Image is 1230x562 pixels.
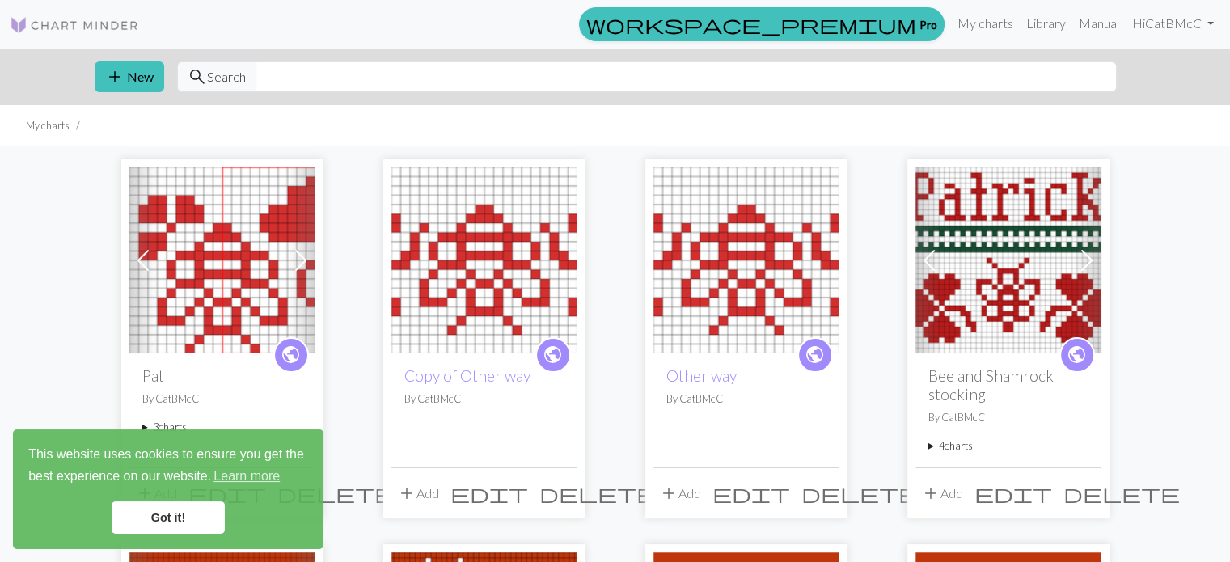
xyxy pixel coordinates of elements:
li: My charts [26,118,70,133]
button: Delete [1058,478,1186,509]
summary: 4charts [928,438,1088,454]
h2: Pat [142,366,302,385]
span: delete [277,482,394,505]
span: public [281,342,301,367]
span: edit [974,482,1052,505]
a: public [1059,337,1095,373]
a: Pat [129,251,315,266]
button: Add [915,478,969,509]
p: By CatBMcC [142,391,302,407]
button: Delete [272,478,399,509]
img: Pat [129,167,315,353]
span: public [805,342,825,367]
i: public [1067,339,1087,371]
a: dismiss cookie message [112,501,225,534]
a: Copy of Other way [404,366,530,385]
button: New [95,61,164,92]
h2: Bee and Shamrock stocking [928,366,1088,404]
a: Pro [579,7,945,41]
span: add [659,482,678,505]
img: Other way [391,167,577,353]
a: HiCatBMcC [1126,7,1220,40]
span: add [105,65,125,88]
span: edit [712,482,790,505]
span: delete [539,482,656,505]
span: public [543,342,563,367]
i: Edit [712,484,790,503]
span: delete [801,482,918,505]
a: Other way [666,366,737,385]
a: public [797,337,833,373]
i: public [281,339,301,371]
button: Edit [707,478,796,509]
a: Bee and Shamrock stocking [915,251,1101,266]
span: Search [207,67,246,87]
a: My charts [951,7,1020,40]
button: Add [653,478,707,509]
p: By CatBMcC [666,391,826,407]
i: public [805,339,825,371]
a: public [535,337,571,373]
i: Edit [974,484,1052,503]
button: Delete [796,478,924,509]
span: edit [450,482,528,505]
img: Other way [653,167,839,353]
button: Edit [445,478,534,509]
span: delete [1063,482,1180,505]
span: This website uses cookies to ensure you get the best experience on our website. [28,445,308,488]
a: public [273,337,309,373]
summary: 3charts [142,420,302,435]
i: public [543,339,563,371]
button: Add [391,478,445,509]
a: Manual [1072,7,1126,40]
i: Edit [450,484,528,503]
p: By CatBMcC [928,410,1088,425]
span: workspace_premium [586,13,916,36]
button: Delete [534,478,661,509]
a: Other way [653,251,839,266]
p: By CatBMcC [404,391,564,407]
a: Other way [391,251,577,266]
div: cookieconsent [13,429,323,549]
span: add [921,482,940,505]
a: Library [1020,7,1072,40]
img: Bee and Shamrock stocking [915,167,1101,353]
span: public [1067,342,1087,367]
button: Edit [969,478,1058,509]
span: add [397,482,416,505]
img: Logo [10,15,139,35]
a: learn more about cookies [211,464,282,488]
span: search [188,65,207,88]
